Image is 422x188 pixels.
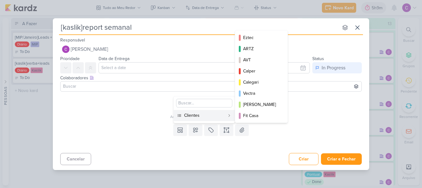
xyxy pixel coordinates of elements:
[60,37,85,43] label: Responsável
[312,62,362,73] button: In Progress
[176,99,232,107] input: Buscar...
[243,90,280,97] div: Vectra
[60,107,365,114] div: Esse kard não possui nenhum item
[243,101,280,108] div: [PERSON_NAME]
[62,83,360,90] input: Buscar
[321,153,362,165] button: Criar e Fechar
[243,79,280,85] div: Calegari
[174,110,235,121] button: Clientes
[60,153,91,165] button: Cancelar
[62,46,70,53] img: Carlos Lima
[184,112,225,119] div: Clientes
[99,56,129,61] label: Data de Entrega
[235,110,288,121] button: Fit Casa
[243,46,280,52] div: ARTZ
[71,46,108,53] span: [PERSON_NAME]
[99,62,310,73] input: Select a date
[60,75,362,81] div: Colaboradores
[235,55,288,66] button: AVT
[322,64,345,72] div: In Progress
[312,56,324,61] label: Status
[289,153,319,165] button: Criar
[243,34,280,41] div: Eztec
[243,112,280,119] div: Fit Casa
[235,32,288,43] button: Eztec
[235,121,288,133] button: Tec Vendas
[60,114,365,120] div: Adicione um item abaixo ou selecione um template
[235,66,288,77] button: Calper
[235,99,288,110] button: [PERSON_NAME]
[60,56,80,61] label: Prioridade
[235,77,288,88] button: Calegari
[59,22,338,33] input: Kard Sem Título
[243,68,280,74] div: Calper
[60,44,362,55] button: [PERSON_NAME]
[243,57,280,63] div: AVT
[235,88,288,99] button: Vectra
[235,43,288,55] button: ARTZ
